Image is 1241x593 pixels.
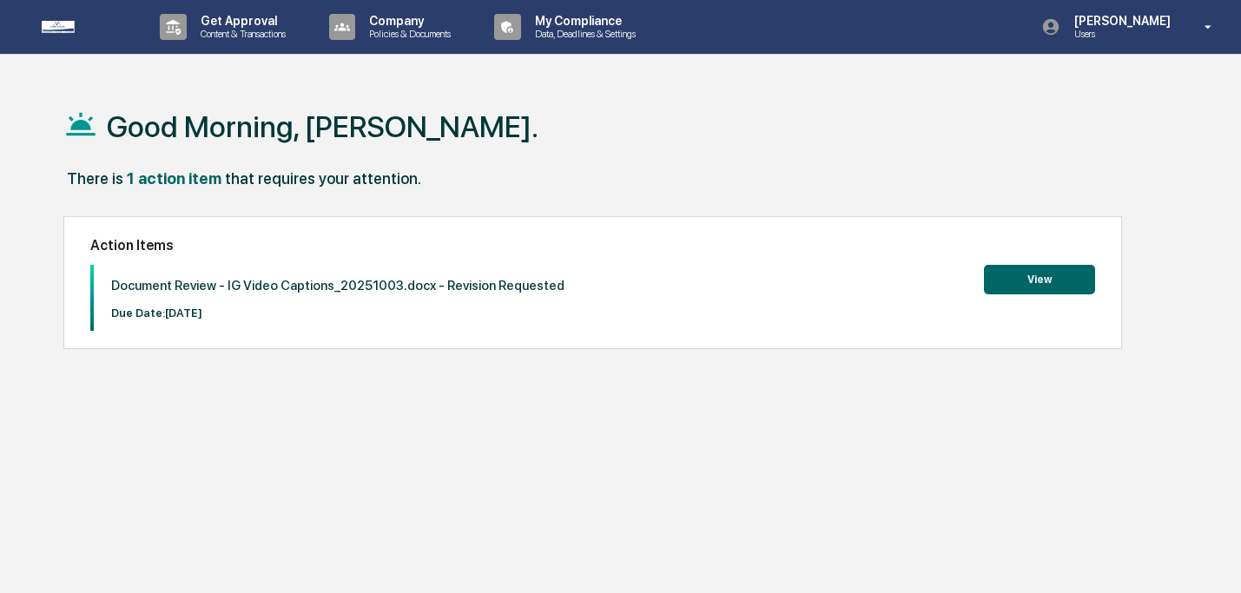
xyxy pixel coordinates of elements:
p: My Compliance [521,14,644,28]
p: Due Date: [DATE] [111,306,564,320]
p: Content & Transactions [187,28,294,40]
img: logo [42,21,125,33]
p: [PERSON_NAME] [1060,14,1179,28]
p: Data, Deadlines & Settings [521,28,644,40]
a: View [984,270,1095,287]
p: Get Approval [187,14,294,28]
p: Policies & Documents [355,28,459,40]
div: 1 action item [127,169,221,188]
p: Users [1060,28,1179,40]
p: Document Review - IG Video Captions_20251003.docx - Revision Requested [111,278,564,293]
div: There is [67,169,123,188]
h1: Good Morning, [PERSON_NAME]. [107,109,538,144]
button: View [984,265,1095,294]
div: that requires your attention. [225,169,421,188]
p: Company [355,14,459,28]
h2: Action Items [90,237,1095,254]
